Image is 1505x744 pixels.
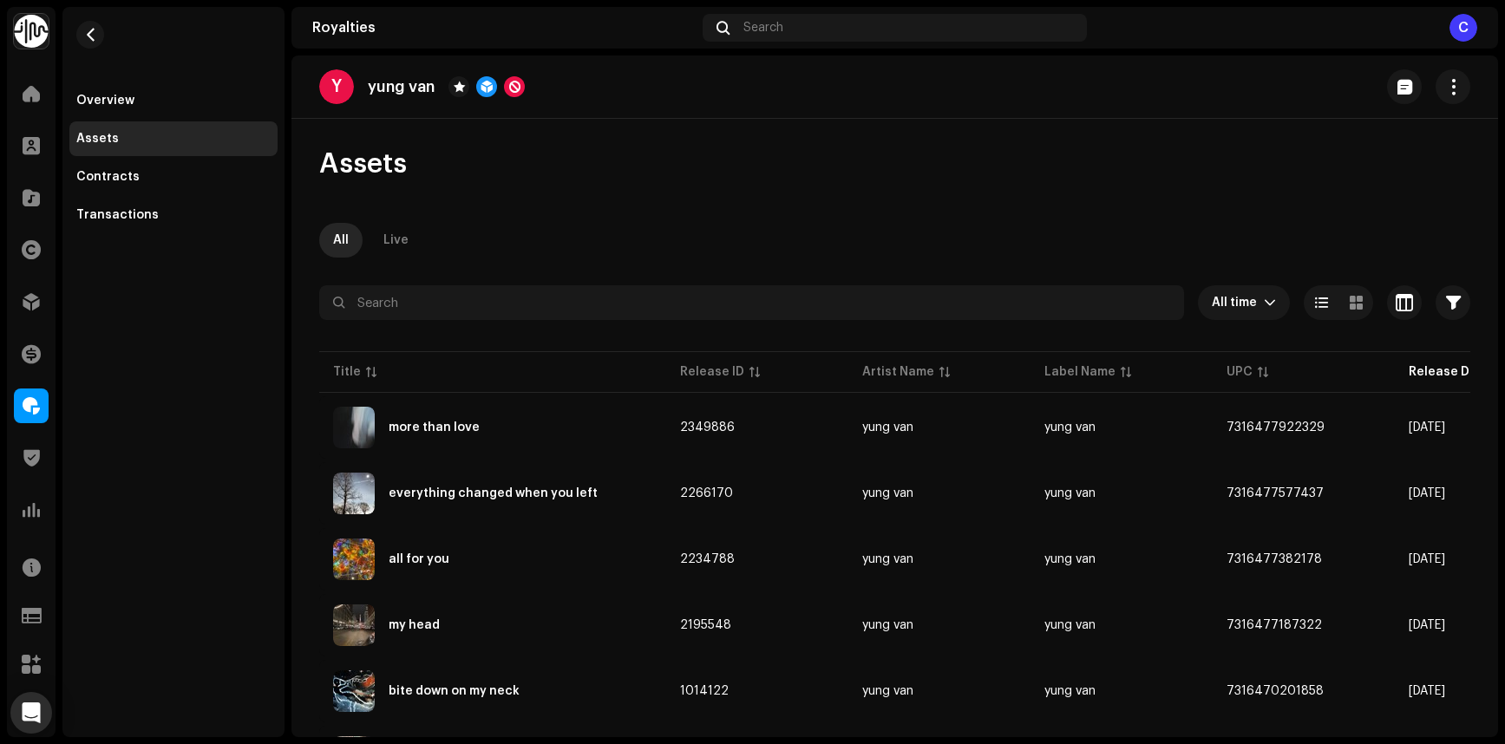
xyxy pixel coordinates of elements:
span: yung van [1044,553,1096,565]
div: Transactions [76,208,159,222]
div: Release ID [680,363,744,381]
span: Assets [319,147,407,181]
span: 7316477922329 [1227,421,1325,434]
div: Contracts [76,170,140,184]
span: Search [743,21,783,35]
span: May 3, 2024 [1409,553,1445,565]
re-m-nav-item: Assets [69,121,278,156]
span: 2195548 [680,619,731,631]
span: 7316477187322 [1227,619,1322,631]
input: Search [319,285,1184,320]
img: e106ce57-5784-4759-af8a-bd4f815aa3f9 [333,670,375,712]
div: Overview [76,94,134,108]
span: May 17, 2024 [1409,487,1445,499]
re-m-nav-item: Contracts [69,160,278,194]
span: yung van [862,619,1017,631]
div: UPC [1227,363,1253,381]
img: 49ae8a6d-0d3f-46e0-8e21-43fe82678fe6 [333,407,375,448]
div: yung van [862,487,913,499]
span: Apr 4, 2024 [1409,685,1445,697]
div: everything changed when you left [389,487,598,499]
div: Artist Name [862,363,934,381]
img: 77b6397b-4216-4d32-aeb7-f0adfa583c70 [333,473,375,514]
div: Assets [76,132,119,146]
div: Open Intercom Messenger [10,692,52,734]
div: Royalties [312,21,696,35]
span: 2234788 [680,553,735,565]
div: dropdown trigger [1264,285,1276,320]
div: yung van [862,421,913,434]
span: 7316477382178 [1227,553,1322,565]
div: all for you [389,553,449,565]
span: yung van [1044,421,1096,434]
div: Title [333,363,361,381]
div: Label Name [1044,363,1116,381]
img: e778d570-ae0b-4854-a486-d548faedf5f4 [333,538,375,580]
span: All time [1212,285,1264,320]
div: yung van [862,685,913,697]
span: 2266170 [680,487,733,499]
span: 2349886 [680,421,735,434]
span: yung van [862,685,1017,697]
div: more than love [389,421,480,434]
div: yung van [862,619,913,631]
span: yung van [862,553,1017,565]
span: 7316477577437 [1227,487,1324,499]
span: Apr 19, 2024 [1409,619,1445,631]
div: yung van [862,553,913,565]
re-m-nav-item: Transactions [69,198,278,232]
re-m-nav-item: Overview [69,83,278,118]
span: Jun 21, 2024 [1409,421,1445,434]
span: yung van [862,421,1017,434]
span: yung van [1044,487,1096,499]
div: my head [389,619,440,631]
div: C [1449,14,1477,42]
span: 7316470201858 [1227,685,1324,697]
span: yung van [1044,685,1096,697]
span: yung van [1044,619,1096,631]
img: 0f74c21f-6d1c-4dbc-9196-dbddad53419e [14,14,49,49]
div: Live [383,223,409,258]
div: Y [319,69,354,104]
div: All [333,223,349,258]
p: yung van [368,78,435,96]
span: 1014122 [680,685,729,697]
div: Release Date [1409,363,1490,381]
img: 5904bce9-0ebb-4aeb-810a-70fd56340ba9 [333,604,375,646]
span: yung van [862,487,1017,499]
div: bite down on my neck [389,685,520,697]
